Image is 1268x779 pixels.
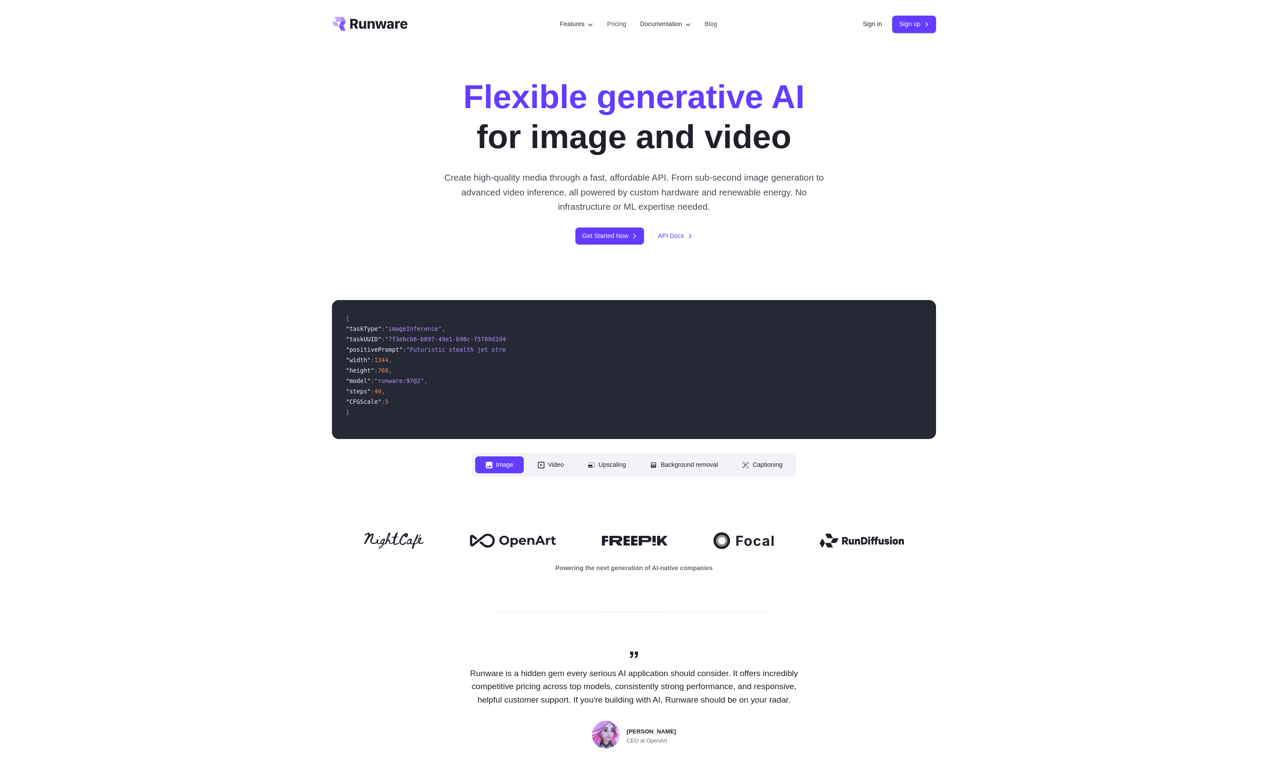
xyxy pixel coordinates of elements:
button: Upscaling [578,456,636,473]
span: 1344 [374,356,388,363]
span: : [381,325,385,332]
button: Captioning [732,456,793,473]
span: 5 [385,398,388,405]
span: , [388,367,392,374]
a: Pricing [607,19,626,29]
p: Create high-quality media through a fast, affordable API. From sub-second image generation to adv... [441,170,828,214]
p: Runware is a hidden gem every serious AI application should consider. It offers incredibly compet... [460,667,808,707]
h1: for image and video [463,76,805,156]
a: API Docs [658,231,693,241]
span: : [381,398,385,405]
span: "Futuristic stealth jet streaking through a neon-lit cityscape with glowing purple exhaust" [406,346,729,353]
span: "width" [346,356,371,363]
span: "imageInference" [385,325,442,332]
span: "steps" [346,388,371,395]
span: "7f3ebcb6-b897-49e1-b98c-f5789d2d40d7" [385,336,520,343]
span: "model" [346,377,371,384]
img: Person [592,721,620,749]
a: Sign up [892,16,936,33]
span: : [374,367,378,374]
span: : [381,336,385,343]
span: , [424,377,427,384]
span: , [388,356,392,363]
label: Documentation [640,19,691,29]
span: , [442,325,445,332]
span: "runware:97@2" [374,377,424,384]
button: Background removal [640,456,728,473]
button: Video [527,456,575,473]
a: Blog [705,19,717,29]
p: Powering the next generation of AI-native companies [332,563,936,573]
span: { [346,315,349,322]
strong: Flexible generative AI [463,78,805,115]
span: "CFGScale" [346,398,381,405]
a: Get Started Now [575,228,644,244]
span: : [403,346,406,353]
span: : [371,377,374,384]
button: Image [475,456,524,473]
span: "positivePrompt" [346,346,403,353]
label: Features [560,19,593,29]
span: , [381,388,385,395]
span: 40 [374,388,381,395]
span: "height" [346,367,374,374]
span: CEO at OpenArt [627,736,667,745]
a: Sign in [863,19,882,29]
a: Go to / [332,17,407,31]
span: "taskUUID" [346,336,381,343]
span: 768 [378,367,389,374]
span: } [346,409,349,416]
span: [PERSON_NAME] [627,727,676,736]
span: : [371,388,374,395]
span: "taskType" [346,325,381,332]
span: : [371,356,374,363]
